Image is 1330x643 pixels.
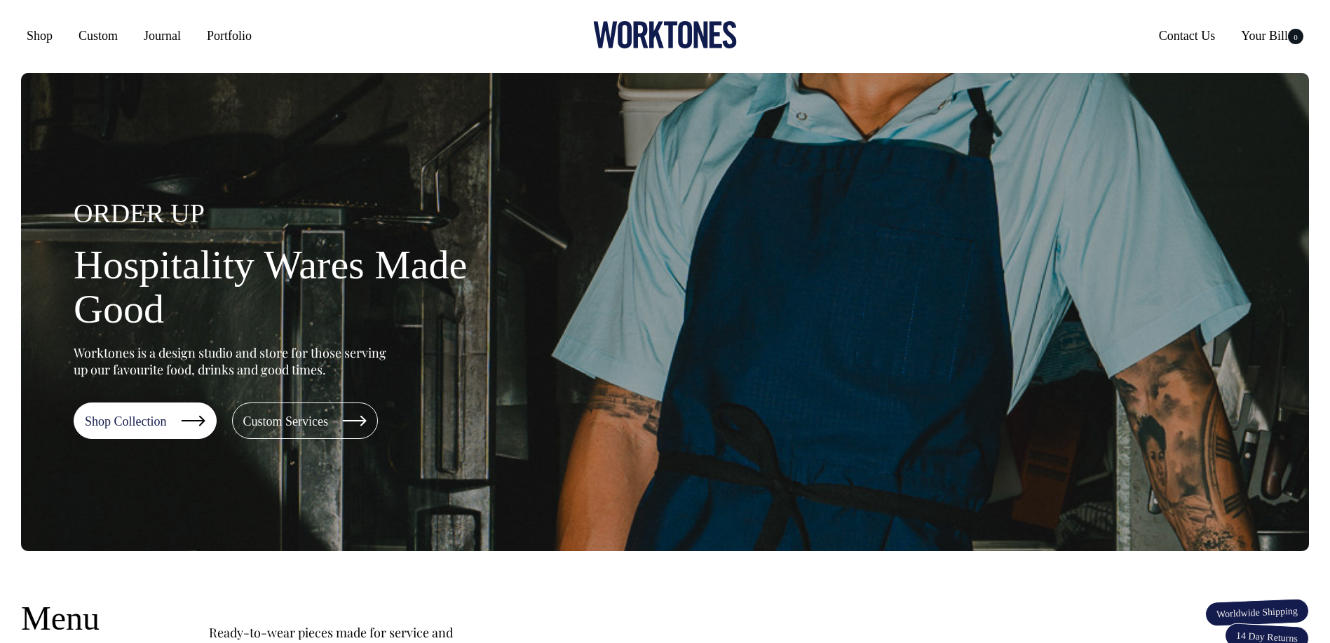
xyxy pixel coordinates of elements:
a: Journal [138,23,186,48]
p: Worktones is a design studio and store for those serving up our favourite food, drinks and good t... [74,344,393,378]
a: Contact Us [1153,23,1221,48]
h1: Hospitality Wares Made Good [74,243,522,332]
a: Custom Services [232,402,379,439]
h4: ORDER UP [74,199,522,229]
a: Custom [73,23,123,48]
a: Shop [21,23,58,48]
a: Portfolio [201,23,257,48]
a: Your Bill0 [1235,23,1309,48]
a: Shop Collection [74,402,217,439]
span: 0 [1288,29,1303,44]
span: Worldwide Shipping [1205,598,1309,628]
